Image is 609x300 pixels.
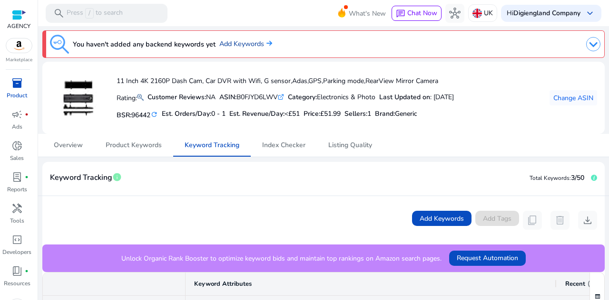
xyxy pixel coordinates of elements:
[586,37,600,51] img: dropdown-arrow.svg
[4,279,30,288] p: Resources
[7,22,30,30] p: AGENCY
[54,142,83,149] span: Overview
[6,56,32,64] p: Marketplace
[61,80,97,116] img: 31qDgZldrdL._AC_US40_.jpg
[449,251,526,266] button: Request Automation
[578,211,597,230] button: download
[304,110,341,118] h5: Price:
[67,8,123,19] p: Press to search
[395,109,417,118] span: Generic
[11,109,23,120] span: campaign
[112,172,122,182] span: info
[194,280,252,288] span: Keyword Attributes
[11,265,23,277] span: book_4
[457,253,518,263] span: Request Automation
[2,248,31,256] p: Developers
[229,110,300,118] h5: Est. Revenue/Day:
[121,253,442,263] p: Unlock Organic Rank Booster to optimize keyword bids and maintain top rankings on Amazon search p...
[288,93,317,102] b: Category:
[219,39,272,49] a: Add Keywords
[412,211,471,226] button: Add Keywords
[407,9,437,18] span: Chat Now
[553,93,593,103] span: Change ASIN
[571,173,584,182] span: 3/50
[507,10,580,17] p: Hi
[25,112,29,116] span: fiber_manual_record
[117,109,158,120] h5: BSR:
[565,278,599,290] div: Recent
[320,109,341,118] span: £51.99
[53,8,65,19] span: search
[328,142,372,149] span: Listing Quality
[396,9,405,19] span: chat
[584,8,596,19] span: keyboard_arrow_down
[375,110,417,118] h5: :
[219,93,236,102] b: ASIN:
[530,174,571,182] span: Total Keywords:
[147,93,206,102] b: Customer Reviews:
[420,214,464,224] span: Add Keywords
[10,216,24,225] p: Tools
[131,111,150,120] span: 96442
[10,154,24,162] p: Sales
[513,9,580,18] b: Digiengland Company
[392,6,442,21] button: chatChat Now
[11,234,23,245] span: code_blocks
[50,169,112,186] span: Keyword Tracking
[106,142,162,149] span: Product Keywords
[11,171,23,183] span: lab_profile
[349,5,386,22] span: What's New
[449,8,461,19] span: hub
[73,38,216,50] h3: You haven't added any backend keywords yet
[11,77,23,89] span: inventory_2
[262,142,305,149] span: Index Checker
[379,93,430,102] b: Last Updated on
[367,109,371,118] span: 1
[379,92,454,102] div: : [DATE]
[285,109,300,118] span: <£51
[288,92,375,102] div: Electronics & Photo
[211,109,226,118] span: 0 - 1
[582,215,593,226] span: download
[587,278,599,290] span: info
[150,110,158,119] mat-icon: refresh
[264,40,272,46] img: arrow-right.svg
[6,38,32,53] img: amazon.svg
[25,269,29,273] span: fiber_manual_record
[472,9,482,18] img: uk.svg
[344,110,371,118] h5: Sellers:
[50,35,69,54] img: keyword-tracking.svg
[25,175,29,179] span: fiber_manual_record
[219,92,284,102] div: B0FJYD6LWV
[7,91,27,100] p: Product
[445,4,464,23] button: hub
[185,142,239,149] span: Keyword Tracking
[117,92,144,103] p: Rating:
[484,5,493,21] p: UK
[117,77,454,85] h4: 11 Inch 4K 2160P Dash Cam, Car DVR with Wifi, G sensor,Adas,GPS,Parking mode,RearView Mirror Camera
[11,140,23,151] span: donut_small
[375,109,393,118] span: Brand
[11,203,23,214] span: handyman
[550,90,597,105] button: Change ASIN
[147,92,216,102] div: NA
[12,122,22,131] p: Ads
[85,8,94,19] span: /
[7,185,27,194] p: Reports
[162,110,226,118] h5: Est. Orders/Day:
